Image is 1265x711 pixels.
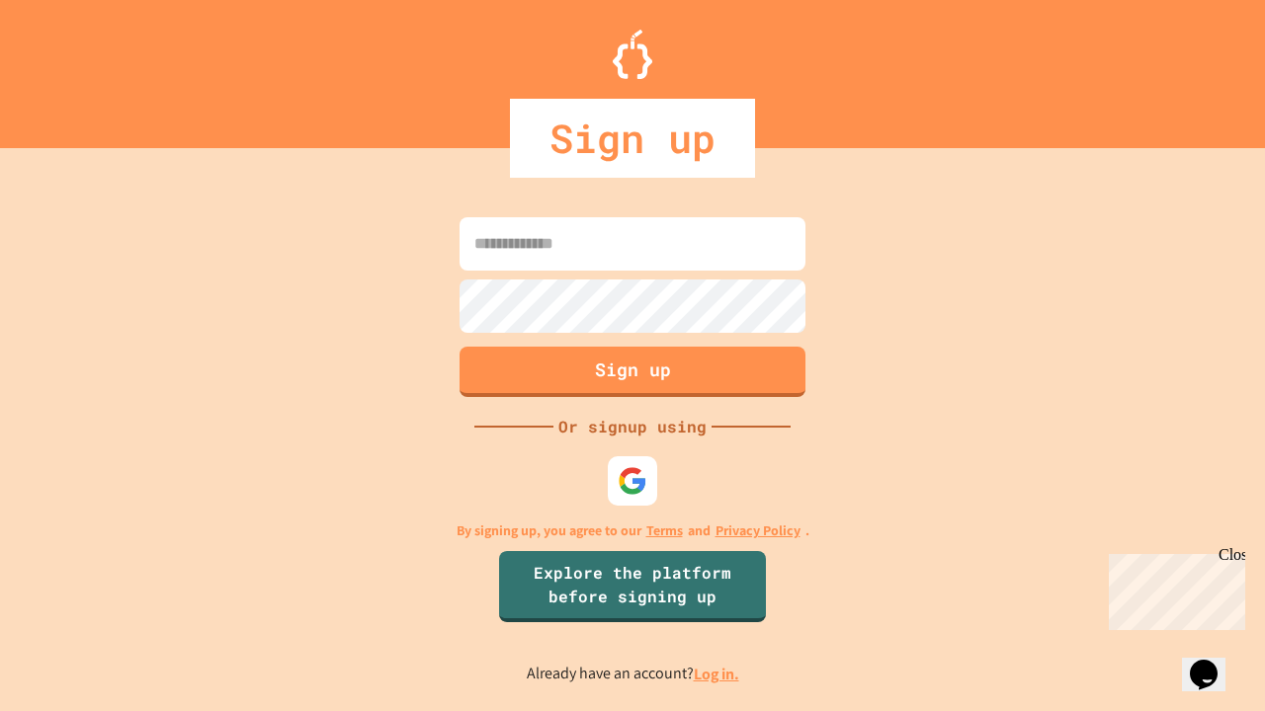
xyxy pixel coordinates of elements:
[460,347,805,397] button: Sign up
[613,30,652,79] img: Logo.svg
[1182,632,1245,691] iframe: chat widget
[716,520,801,541] a: Privacy Policy
[510,99,755,178] div: Sign up
[1101,546,1245,630] iframe: chat widget
[618,466,647,496] img: google-icon.svg
[646,520,683,541] a: Terms
[8,8,136,125] div: Chat with us now!Close
[694,664,739,684] a: Log in.
[457,520,809,541] p: By signing up, you agree to our and .
[527,662,739,686] p: Already have an account?
[499,551,766,622] a: Explore the platform before signing up
[553,415,712,438] div: Or signup using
